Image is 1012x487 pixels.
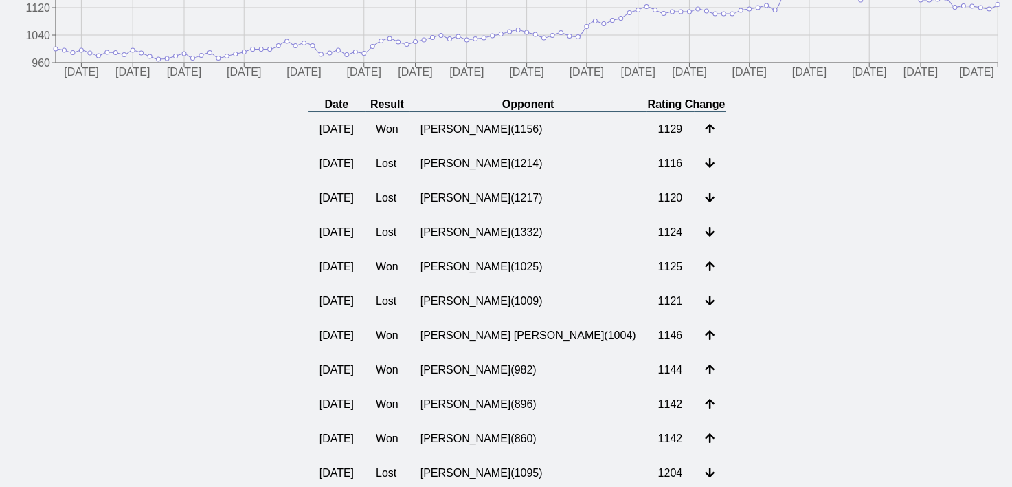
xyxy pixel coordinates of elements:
[646,147,693,181] td: 1116
[286,67,321,78] tspan: [DATE]
[646,284,693,318] td: 1121
[308,353,365,387] td: [DATE]
[409,318,647,353] td: [PERSON_NAME] [PERSON_NAME] ( 1004 )
[308,215,365,250] td: [DATE]
[409,387,647,422] td: [PERSON_NAME] ( 896 )
[308,147,365,181] td: [DATE]
[25,30,50,41] tspan: 1040
[398,67,432,78] tspan: [DATE]
[365,215,409,250] td: Lost
[409,422,647,456] td: [PERSON_NAME] ( 860 )
[365,284,409,318] td: Lost
[646,181,693,215] td: 1120
[792,67,827,78] tspan: [DATE]
[308,98,365,112] th: Date
[25,2,50,14] tspan: 1120
[646,318,693,353] td: 1146
[646,112,693,147] td: 1129
[308,250,365,284] td: [DATE]
[646,98,726,112] th: Rating Change
[959,67,993,78] tspan: [DATE]
[347,67,381,78] tspan: [DATE]
[308,181,365,215] td: [DATE]
[570,67,604,78] tspan: [DATE]
[409,250,647,284] td: [PERSON_NAME] ( 1025 )
[409,98,647,112] th: Opponent
[308,422,365,456] td: [DATE]
[409,112,647,147] td: [PERSON_NAME] ( 1156 )
[409,353,647,387] td: [PERSON_NAME] ( 982 )
[620,67,655,78] tspan: [DATE]
[852,67,886,78] tspan: [DATE]
[903,67,938,78] tspan: [DATE]
[646,250,693,284] td: 1125
[365,147,409,181] td: Lost
[409,284,647,318] td: [PERSON_NAME] ( 1009 )
[308,387,365,422] td: [DATE]
[646,387,693,422] td: 1142
[365,387,409,422] td: Won
[227,67,261,78] tspan: [DATE]
[509,67,543,78] tspan: [DATE]
[646,353,693,387] td: 1144
[449,67,484,78] tspan: [DATE]
[409,181,647,215] td: [PERSON_NAME] ( 1217 )
[308,284,365,318] td: [DATE]
[308,112,365,147] td: [DATE]
[365,422,409,456] td: Won
[409,147,647,181] td: [PERSON_NAME] ( 1214 )
[365,353,409,387] td: Won
[32,57,50,69] tspan: 960
[167,67,201,78] tspan: [DATE]
[308,318,365,353] td: [DATE]
[409,215,647,250] td: [PERSON_NAME] ( 1332 )
[365,250,409,284] td: Won
[64,67,98,78] tspan: [DATE]
[365,181,409,215] td: Lost
[732,67,766,78] tspan: [DATE]
[365,318,409,353] td: Won
[672,67,706,78] tspan: [DATE]
[365,98,409,112] th: Result
[365,112,409,147] td: Won
[646,422,693,456] td: 1142
[646,215,693,250] td: 1124
[115,67,150,78] tspan: [DATE]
